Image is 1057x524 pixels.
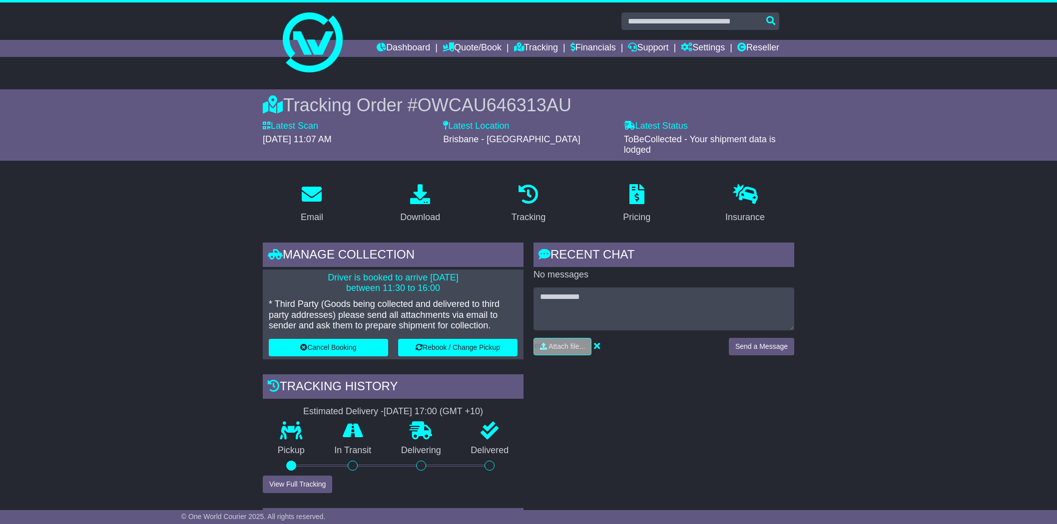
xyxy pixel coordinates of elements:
[616,181,657,228] a: Pricing
[263,476,332,493] button: View Full Tracking
[263,374,524,401] div: Tracking history
[456,445,524,456] p: Delivered
[263,243,524,269] div: Manage collection
[263,406,524,417] div: Estimated Delivery -
[269,272,518,294] p: Driver is booked to arrive [DATE] between 11:30 to 16:00
[737,40,779,57] a: Reseller
[269,299,518,331] p: * Third Party (Goods being collected and delivered to third party addresses) please send all atta...
[725,211,765,224] div: Insurance
[719,181,771,228] a: Insurance
[320,445,387,456] p: In Transit
[443,121,509,132] label: Latest Location
[623,211,650,224] div: Pricing
[263,134,332,144] span: [DATE] 11:07 AM
[514,40,558,57] a: Tracking
[681,40,725,57] a: Settings
[181,513,326,521] span: © One World Courier 2025. All rights reserved.
[418,95,571,115] span: OWCAU646313AU
[512,211,545,224] div: Tracking
[269,339,388,356] button: Cancel Booking
[377,40,430,57] a: Dashboard
[624,121,688,132] label: Latest Status
[263,445,320,456] p: Pickup
[624,134,776,155] span: ToBeCollected - Your shipment data is lodged
[533,243,794,269] div: RECENT CHAT
[400,211,440,224] div: Download
[398,339,518,356] button: Rebook / Change Pickup
[443,134,580,144] span: Brisbane - [GEOGRAPHIC_DATA]
[263,94,794,116] div: Tracking Order #
[533,269,794,280] p: No messages
[294,181,330,228] a: Email
[386,445,456,456] p: Delivering
[729,338,794,355] button: Send a Message
[263,121,318,132] label: Latest Scan
[570,40,616,57] a: Financials
[384,406,483,417] div: [DATE] 17:00 (GMT +10)
[301,211,323,224] div: Email
[394,181,447,228] a: Download
[443,40,502,57] a: Quote/Book
[628,40,668,57] a: Support
[505,181,552,228] a: Tracking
